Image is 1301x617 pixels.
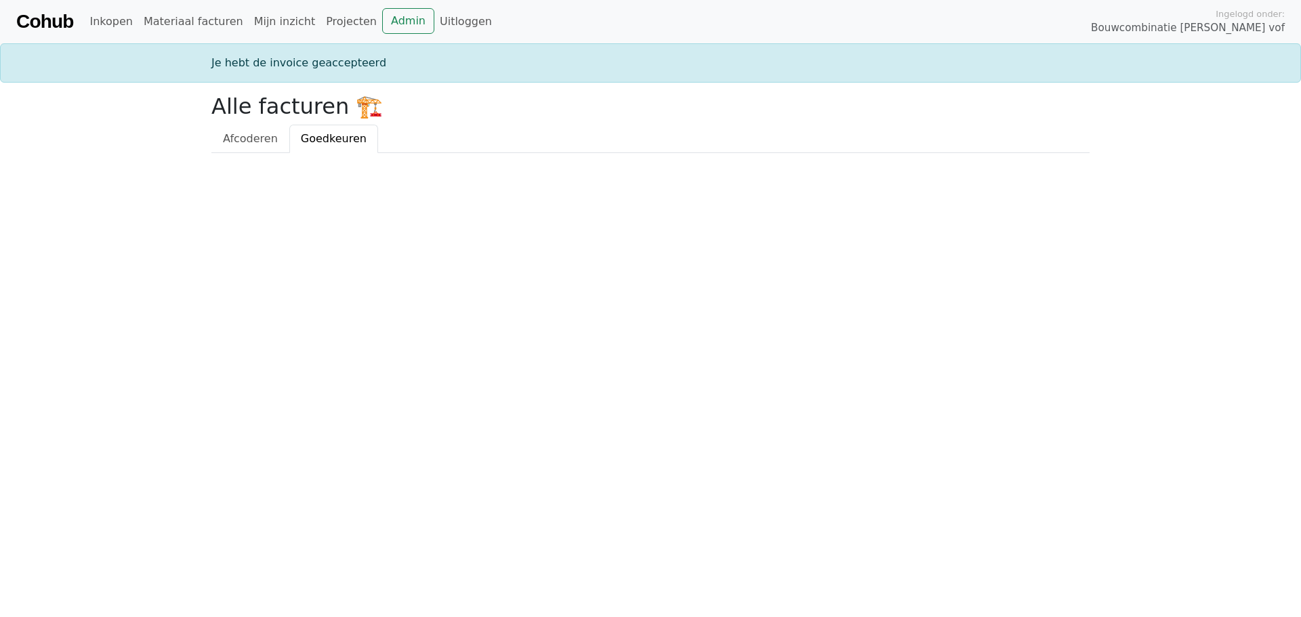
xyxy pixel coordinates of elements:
[249,8,321,35] a: Mijn inzicht
[434,8,497,35] a: Uitloggen
[301,132,367,145] span: Goedkeuren
[382,8,434,34] a: Admin
[84,8,138,35] a: Inkopen
[1216,7,1285,20] span: Ingelogd onder:
[1091,20,1285,36] span: Bouwcombinatie [PERSON_NAME] vof
[138,8,249,35] a: Materiaal facturen
[321,8,382,35] a: Projecten
[211,93,1090,119] h2: Alle facturen 🏗️
[211,125,289,153] a: Afcoderen
[203,55,1098,71] div: Je hebt de invoice geaccepteerd
[289,125,378,153] a: Goedkeuren
[223,132,278,145] span: Afcoderen
[16,5,73,38] a: Cohub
